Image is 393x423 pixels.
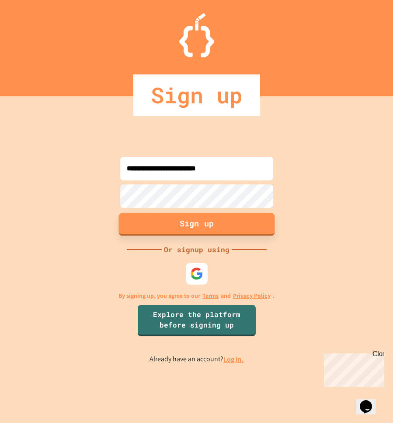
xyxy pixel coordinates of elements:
a: Privacy Policy [233,291,271,300]
img: Logo.svg [179,13,214,57]
iframe: chat widget [320,350,384,387]
iframe: chat widget [356,388,384,414]
a: Explore the platform before signing up [138,305,256,336]
p: Already have an account? [150,354,243,365]
div: Or signup using [162,244,232,255]
button: Sign up [118,213,275,236]
div: Chat with us now!Close [3,4,60,56]
a: Log in. [223,355,243,364]
div: Sign up [133,74,260,116]
a: Terms [202,291,219,300]
p: By signing up, you agree to our and . [118,291,275,300]
img: google-icon.svg [190,267,203,280]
